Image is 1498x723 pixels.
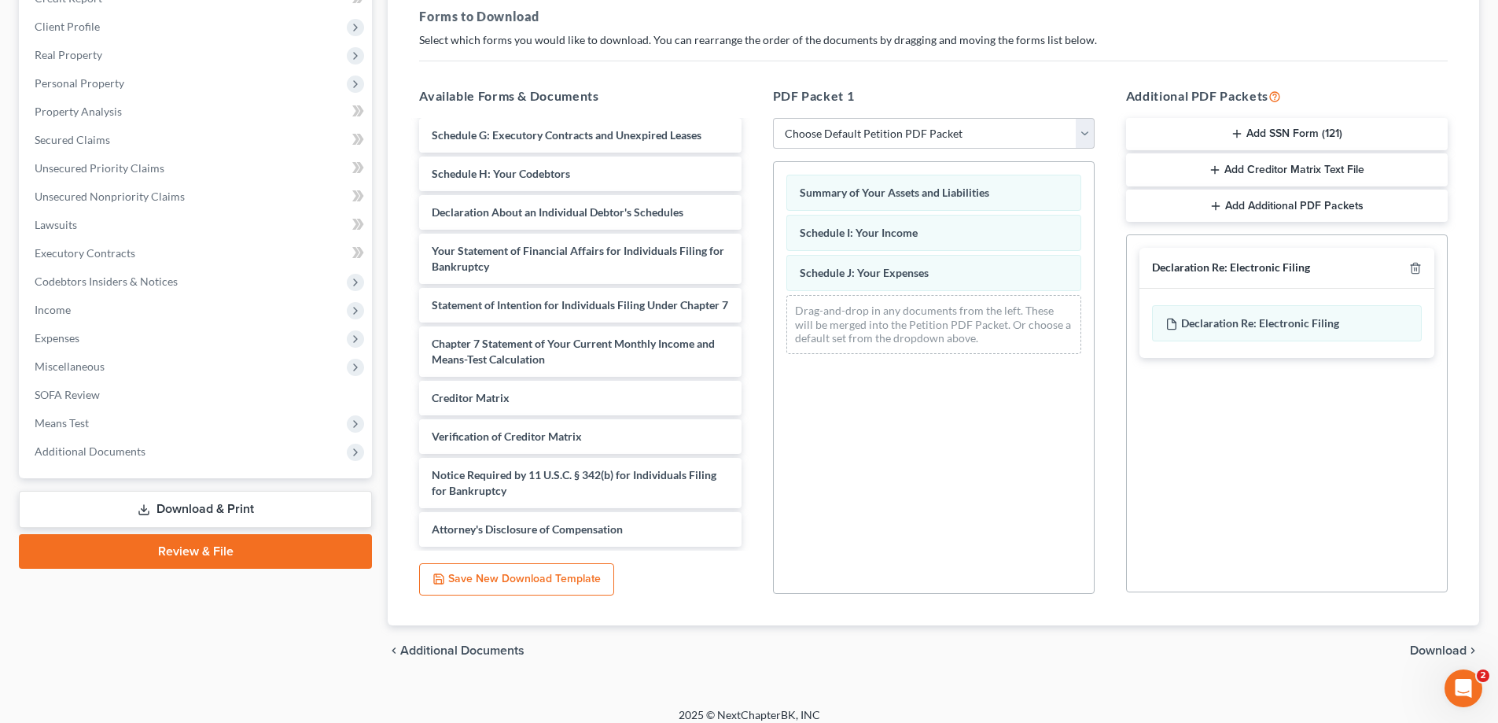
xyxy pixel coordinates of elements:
a: chevron_left Additional Documents [388,644,524,657]
button: Add Additional PDF Packets [1126,190,1448,223]
button: Save New Download Template [419,563,614,596]
span: SOFA Review [35,388,100,401]
span: Schedule J: Your Expenses [800,266,929,279]
span: Client Profile [35,20,100,33]
i: chevron_left [388,644,400,657]
span: Unsecured Nonpriority Claims [35,190,185,203]
span: Real Property [35,48,102,61]
a: Property Analysis [22,98,372,126]
span: Schedule H: Your Codebtors [432,167,570,180]
a: Secured Claims [22,126,372,154]
button: Add SSN Form (121) [1126,118,1448,151]
a: SOFA Review [22,381,372,409]
span: Declaration About an Individual Debtor's Schedules [432,205,683,219]
span: Declaration Re: Electronic Filing [1181,316,1339,330]
span: Unsecured Priority Claims [35,161,164,175]
span: Chapter 7 Statement of Your Current Monthly Income and Means-Test Calculation [432,337,715,366]
span: 2 [1477,670,1489,682]
span: Income [35,303,71,316]
span: Notice Required by 11 U.S.C. § 342(b) for Individuals Filing for Bankruptcy [432,468,716,497]
h5: Available Forms & Documents [419,87,741,105]
span: Personal Property [35,76,124,90]
span: Statement of Intention for Individuals Filing Under Chapter 7 [432,298,728,312]
span: Verification of Creditor Matrix [432,430,582,443]
span: Secured Claims [35,133,110,146]
a: Review & File [19,534,372,569]
div: Declaration Re: Electronic Filing [1152,260,1310,275]
span: Lawsuits [35,218,77,231]
span: Download [1410,644,1467,657]
span: Codebtors Insiders & Notices [35,275,178,288]
span: Expenses [35,331,79,345]
span: Miscellaneous [35,360,105,373]
span: Additional Documents [35,444,145,458]
span: Additional Documents [400,644,524,657]
a: Lawsuits [22,211,372,239]
span: Attorney's Disclosure of Compensation [432,522,623,536]
h5: Forms to Download [419,7,1448,26]
span: Creditor Matrix [432,391,510,404]
a: Unsecured Priority Claims [22,154,372,183]
h5: Additional PDF Packets [1126,87,1448,105]
h5: PDF Packet 1 [773,87,1095,105]
a: Download & Print [19,491,372,528]
button: Add Creditor Matrix Text File [1126,153,1448,186]
a: Unsecured Nonpriority Claims [22,183,372,211]
i: chevron_right [1467,644,1479,657]
span: Summary of Your Assets and Liabilities [800,186,989,199]
p: Select which forms you would like to download. You can rearrange the order of the documents by dr... [419,32,1448,48]
div: Drag-and-drop in any documents from the left. These will be merged into the Petition PDF Packet. ... [786,295,1081,354]
span: Means Test [35,416,89,430]
span: Your Statement of Financial Affairs for Individuals Filing for Bankruptcy [432,244,724,273]
button: Download chevron_right [1410,644,1479,657]
span: Executory Contracts [35,246,135,260]
a: Executory Contracts [22,239,372,267]
span: Property Analysis [35,105,122,118]
iframe: Intercom live chat [1445,670,1482,707]
span: Schedule G: Executory Contracts and Unexpired Leases [432,128,701,142]
span: Schedule I: Your Income [800,226,918,239]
